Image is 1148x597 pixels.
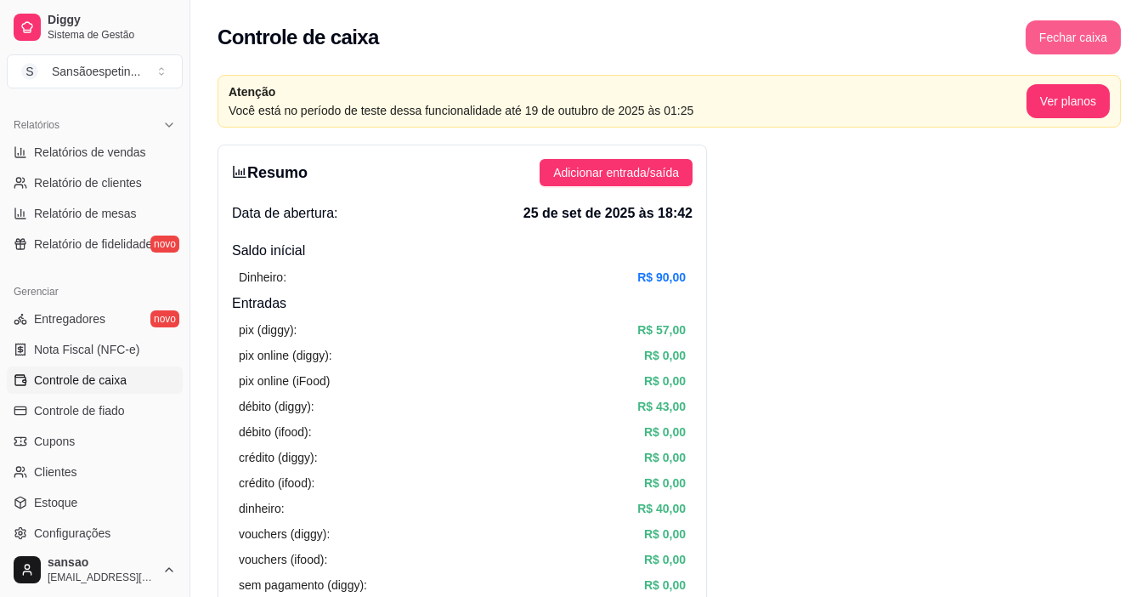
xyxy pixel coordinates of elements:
article: R$ 57,00 [637,321,686,339]
a: Ver planos [1026,94,1110,108]
article: R$ 0,00 [644,346,686,365]
h3: Resumo [232,161,308,185]
span: Sistema de Gestão [48,28,176,42]
article: Você está no período de teste dessa funcionalidade até 19 de outubro de 2025 às 01:25 [229,101,1026,120]
a: Controle de fiado [7,397,183,424]
article: dinheiro: [239,499,285,518]
a: Nota Fiscal (NFC-e) [7,336,183,363]
button: Adicionar entrada/saída [540,159,693,186]
a: Estoque [7,489,183,516]
a: Relatório de mesas [7,200,183,227]
article: sem pagamento (diggy): [239,576,367,594]
span: Adicionar entrada/saída [553,163,679,182]
article: Atenção [229,82,1026,101]
a: Controle de caixa [7,367,183,394]
a: Cupons [7,428,183,455]
article: pix online (diggy): [239,346,332,365]
span: bar-chart [232,164,247,179]
article: débito (ifood): [239,423,312,441]
a: Relatório de clientes [7,169,183,196]
span: Relatório de clientes [34,174,142,191]
div: Gerenciar [7,278,183,305]
span: Controle de caixa [34,372,127,389]
span: Relatórios de vendas [34,144,146,161]
button: Fechar caixa [1026,20,1121,54]
span: Configurações [34,525,110,542]
article: Dinheiro: [239,268,286,287]
span: Diggy [48,13,176,28]
article: crédito (diggy): [239,448,318,467]
h2: Controle de caixa [218,24,379,51]
article: R$ 40,00 [637,499,686,518]
article: pix online (iFood) [239,372,330,390]
span: S [21,63,38,80]
span: Entregadores [34,310,105,327]
article: R$ 0,00 [644,448,686,467]
span: Cupons [34,433,75,450]
span: [EMAIL_ADDRESS][DOMAIN_NAME] [48,571,156,584]
a: Relatório de fidelidadenovo [7,230,183,258]
article: vouchers (diggy): [239,525,330,543]
span: sansao [48,555,156,571]
article: R$ 90,00 [637,268,686,287]
h4: Entradas [232,293,693,314]
button: Select a team [7,54,183,88]
span: Nota Fiscal (NFC-e) [34,341,139,358]
button: Ver planos [1026,84,1110,118]
h4: Saldo inícial [232,241,693,261]
article: R$ 0,00 [644,576,686,594]
a: Configurações [7,520,183,547]
article: vouchers (ifood): [239,550,327,569]
article: R$ 43,00 [637,397,686,416]
article: débito (diggy): [239,397,314,416]
span: Data de abertura: [232,203,338,224]
span: 25 de set de 2025 às 18:42 [523,203,693,224]
article: R$ 0,00 [644,423,686,441]
div: Sansãoespetin ... [52,63,140,80]
a: Clientes [7,458,183,486]
article: crédito (ifood): [239,474,314,492]
span: Relatório de mesas [34,205,137,222]
a: DiggySistema de Gestão [7,7,183,48]
span: Controle de fiado [34,402,125,419]
button: sansao[EMAIL_ADDRESS][DOMAIN_NAME] [7,549,183,590]
article: R$ 0,00 [644,550,686,569]
span: Estoque [34,494,77,511]
article: R$ 0,00 [644,525,686,543]
span: Clientes [34,463,77,480]
a: Relatórios de vendas [7,139,183,166]
article: pix (diggy): [239,321,297,339]
article: R$ 0,00 [644,474,686,492]
span: Relatório de fidelidade [34,236,152,253]
span: Relatórios [14,118,59,132]
article: R$ 0,00 [644,372,686,390]
a: Entregadoresnovo [7,305,183,333]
